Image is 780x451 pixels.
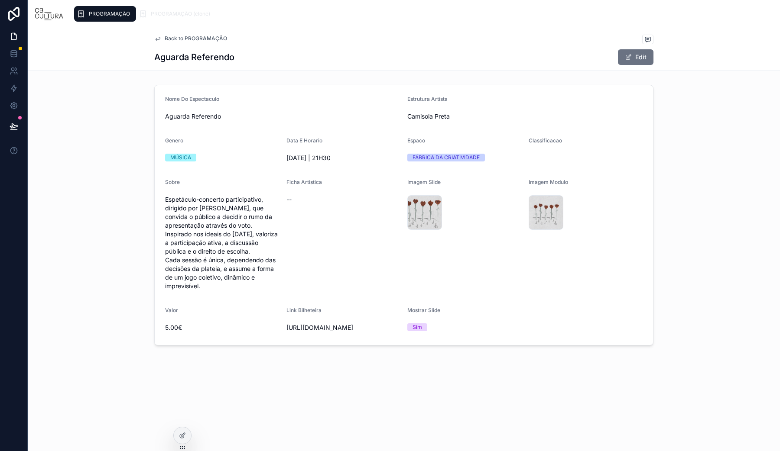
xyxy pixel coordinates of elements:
[35,7,64,21] img: App logo
[165,323,279,332] span: 5.00€
[151,10,210,17] span: PROGRAMAÇÃO (clone)
[286,154,401,162] span: [DATE] | 21H30
[165,195,279,290] span: Espetáculo-concerto participativo, dirigido por [PERSON_NAME], que convida o público a decidir o ...
[286,137,322,144] span: Data E Horario
[529,179,568,185] span: Imagem Modulo
[154,35,227,42] a: Back to PROGRAMAÇÃO
[165,96,219,102] span: Nome Do Espectaculo
[170,154,191,161] div: MÚSICA
[89,10,130,17] span: PROGRAMAÇÃO
[165,307,178,313] span: Valor
[407,137,425,144] span: Espaco
[71,4,773,23] div: scrollable content
[136,6,216,22] a: PROGRAMAÇÃO (clone)
[407,112,643,121] span: Camisola Preta
[618,49,653,65] button: Edit
[286,195,292,204] span: --
[407,307,440,313] span: Mostrar Slide
[74,6,136,22] a: PROGRAMAÇÃO
[413,323,422,331] div: Sim
[286,307,322,313] span: Link Bilheteira
[407,179,441,185] span: Imagem Slide
[154,51,234,63] h1: Aguarda Referendo
[407,96,448,102] span: Estrutura Artista
[286,323,401,332] span: [URL][DOMAIN_NAME]
[286,179,322,185] span: Ficha Artistica
[165,137,183,144] span: Genero
[529,137,562,144] span: Classificacao
[165,35,227,42] span: Back to PROGRAMAÇÃO
[165,112,400,121] span: Aguarda Referendo
[413,154,480,161] div: FÁBRICA DA CRIATIVIDADE
[165,179,180,185] span: Sobre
